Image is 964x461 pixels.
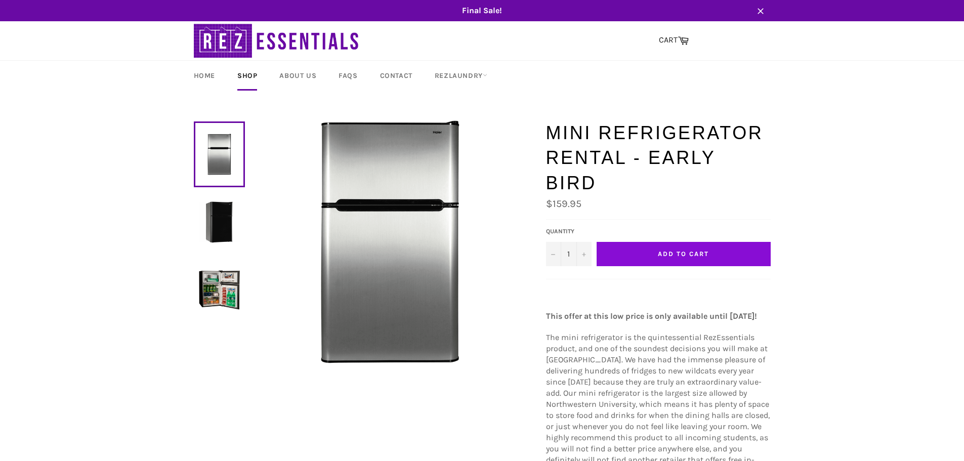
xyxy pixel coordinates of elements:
a: Contact [370,61,423,91]
a: CART [654,30,694,51]
strong: This offer at this low price is only available until [DATE]! [546,311,757,321]
button: Increase quantity [576,242,592,266]
h1: Mini Refrigerator Rental - Early Bird [546,120,771,196]
a: FAQs [328,61,367,91]
button: Add to Cart [597,242,771,266]
span: Add to Cart [658,250,708,258]
a: Shop [227,61,267,91]
img: Mini Refrigerator Rental - Early Bird [269,120,512,363]
img: Mini Refrigerator Rental - Early Bird [199,269,240,310]
label: Quantity [546,227,592,236]
img: RezEssentials [194,21,361,60]
span: $159.95 [546,198,581,209]
a: Home [184,61,225,91]
a: About Us [269,61,326,91]
a: RezLaundry [425,61,497,91]
button: Decrease quantity [546,242,561,266]
img: Mini Refrigerator Rental - Early Bird [199,201,240,242]
span: Final Sale! [184,5,781,16]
